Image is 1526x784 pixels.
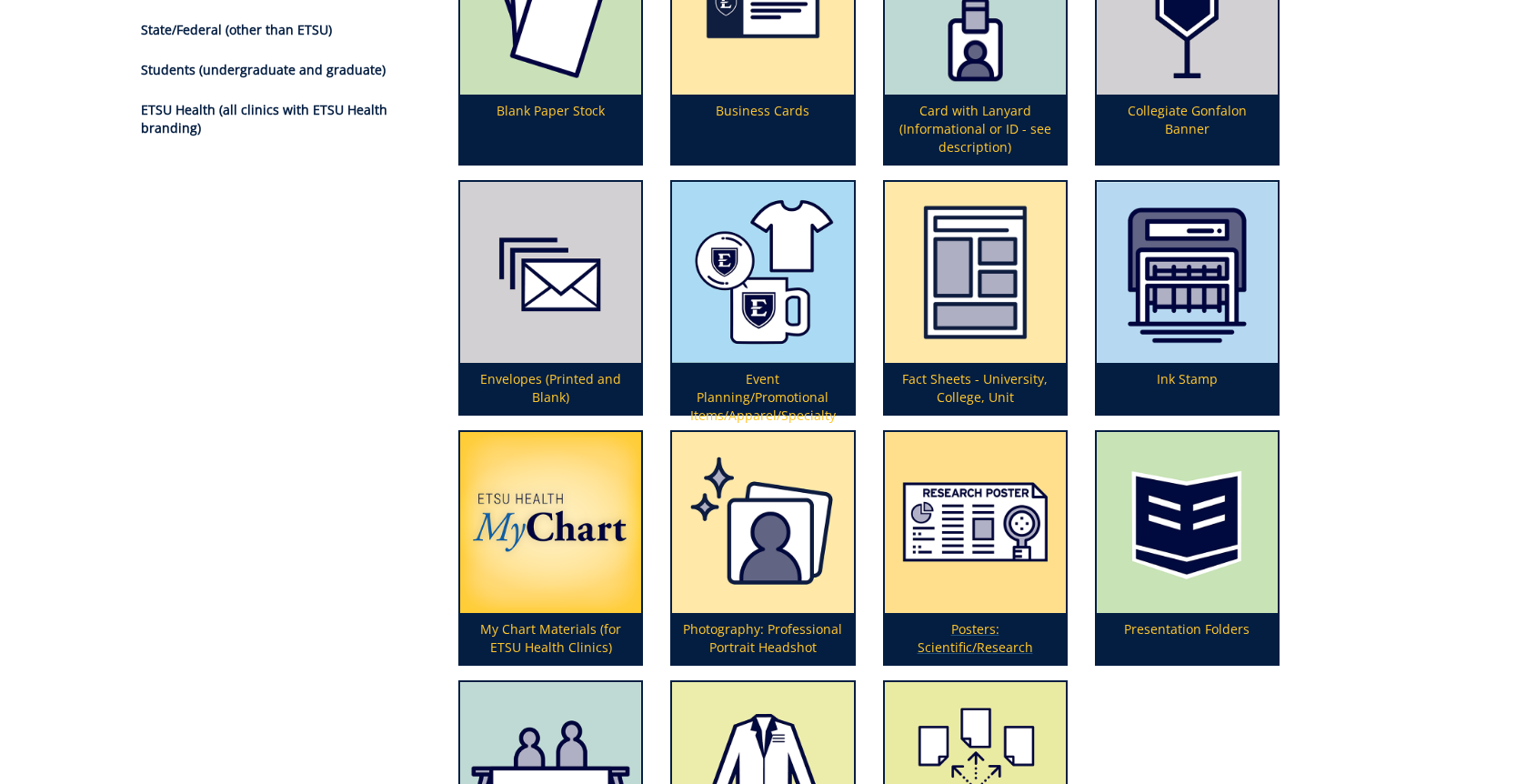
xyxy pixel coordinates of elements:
[141,61,386,78] a: Students (undergraduate and graduate)
[141,21,332,38] a: State/Federal (other than ETSU)
[885,432,1066,613] img: posters-scientific-5aa5927cecefc5.90805739.png
[672,613,853,664] p: Photography: Professional Portrait Headshot
[1097,95,1278,164] p: Collegiate Gonfalon Banner
[460,432,641,613] img: mychart-67fe6a1724bc26.04447173.png
[672,182,853,363] img: promotional%20items%20icon-621cf3f26df267.81791671.png
[460,432,641,664] a: My Chart Materials (for ETSU Health Clinics)
[672,432,853,664] a: Photography: Professional Portrait Headshot
[460,95,641,164] p: Blank Paper Stock
[460,182,641,363] img: envelopes-(bulk-order)-594831b101c519.91017228.png
[672,363,853,414] p: Event Planning/Promotional Items/Apparel/Specialty
[885,432,1066,664] a: Posters: Scientific/Research
[885,182,1066,363] img: fact%20sheet-63b722d48584d3.32276223.png
[672,182,853,414] a: Event Planning/Promotional Items/Apparel/Specialty
[460,613,641,664] p: My Chart Materials (for ETSU Health Clinics)
[885,182,1066,414] a: Fact Sheets - University, College, Unit
[460,182,641,414] a: Envelopes (Printed and Blank)
[672,95,853,164] p: Business Cards
[141,101,387,136] a: ETSU Health (all clinics with ETSU Health branding)
[1097,363,1278,414] p: Ink Stamp
[885,95,1066,164] p: Card with Lanyard (Informational or ID - see description)
[460,363,641,414] p: Envelopes (Printed and Blank)
[885,613,1066,664] p: Posters: Scientific/Research
[885,363,1066,414] p: Fact Sheets - University, College, Unit
[1097,182,1278,363] img: ink%20stamp-620d597748ba81.63058529.png
[1097,432,1278,664] a: Presentation Folders
[1097,182,1278,414] a: Ink Stamp
[1097,613,1278,664] p: Presentation Folders
[672,432,853,613] img: professional%20headshot-673780894c71e3.55548584.png
[1097,432,1278,613] img: folders-5949219d3e5475.27030474.png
